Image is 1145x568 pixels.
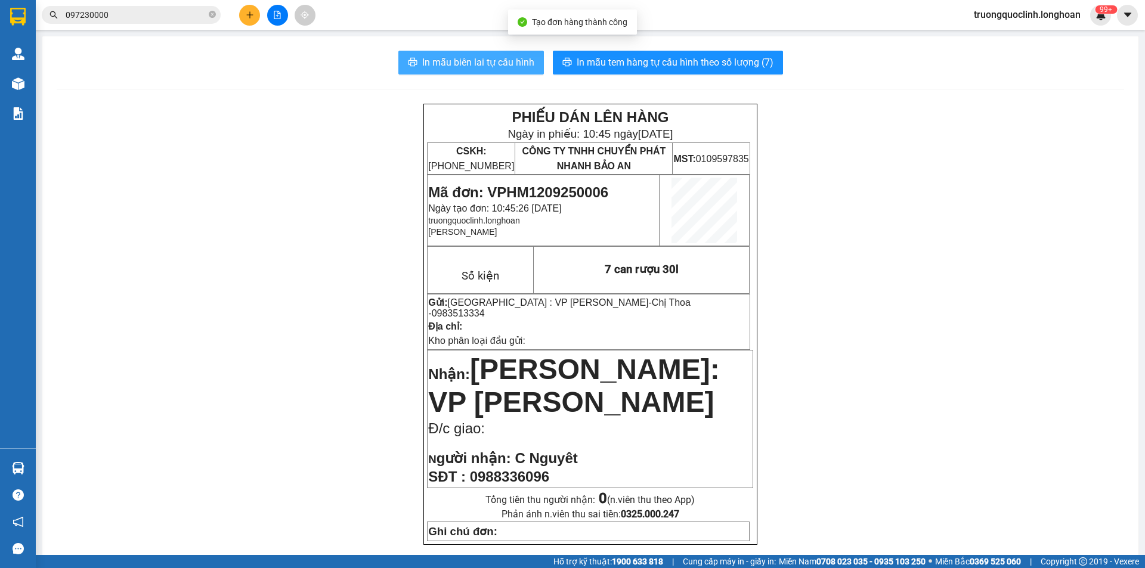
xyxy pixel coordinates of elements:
[673,154,695,164] strong: MST:
[428,297,691,318] span: -
[267,5,288,26] button: file-add
[448,297,649,308] span: [GEOGRAPHIC_DATA] : VP [PERSON_NAME]
[209,11,216,18] span: close-circle
[428,216,519,225] span: truongquoclinh.longhoan
[13,516,24,527] span: notification
[13,543,24,554] span: message
[428,468,466,485] strong: SĐT :
[408,57,417,69] span: printer
[673,154,748,164] span: 0109597835
[49,11,58,19] span: search
[428,297,447,308] strong: Gửi:
[428,353,719,418] span: [PERSON_NAME]: VP [PERSON_NAME]
[428,146,514,171] span: [PHONE_NUMBER]
[428,420,485,436] span: Đ/c giao:
[515,450,577,466] span: C Nguyêt
[398,51,544,75] button: printerIn mẫu biên lai tự cấu hình
[502,508,679,520] span: Phản ánh n.viên thu sai tiền:
[428,321,462,331] strong: Địa chỉ:
[10,8,26,26] img: logo-vxr
[577,55,773,70] span: In mẫu tem hàng tự cấu hình theo số lượng (7)
[612,557,663,566] strong: 1900 633 818
[66,8,206,21] input: Tìm tên, số ĐT hoặc mã đơn
[301,11,309,19] span: aim
[1122,10,1133,20] span: caret-down
[512,109,669,125] strong: PHIẾU DÁN LÊN HÀNG
[246,11,254,19] span: plus
[599,494,695,505] span: (n.viên thu theo App)
[428,453,510,465] strong: N
[13,489,24,501] span: question-circle
[1095,5,1117,14] sup: 282
[672,555,674,568] span: |
[428,297,691,318] span: Chị Thoa -
[779,555,926,568] span: Miền Nam
[970,557,1021,566] strong: 0369 525 060
[437,450,511,466] span: gười nhận:
[553,555,663,568] span: Hỗ trợ kỹ thuật:
[507,128,673,140] span: Ngày in phiếu: 10:45 ngày
[12,107,24,120] img: solution-icon
[1079,557,1087,566] span: copyright
[621,508,679,520] strong: 0325.000.247
[428,525,497,538] strong: Ghi chú đơn:
[605,263,679,276] span: 7 can rượu 30l
[12,462,24,474] img: warehouse-icon
[1117,5,1138,26] button: caret-down
[1030,555,1032,568] span: |
[816,557,926,566] strong: 0708 023 035 - 0935 103 250
[638,128,673,140] span: [DATE]
[1096,10,1106,20] img: icon-new-feature
[273,11,281,19] span: file-add
[935,555,1021,568] span: Miền Bắc
[428,184,608,200] span: Mã đơn: VPHM1209250006
[428,203,561,213] span: Ngày tạo đơn: 10:45:26 [DATE]
[428,336,525,346] span: Kho phân loại đầu gửi:
[12,48,24,60] img: warehouse-icon
[599,490,607,507] strong: 0
[422,55,534,70] span: In mẫu biên lai tự cấu hình
[518,17,527,27] span: check-circle
[209,10,216,21] span: close-circle
[12,77,24,90] img: warehouse-icon
[295,5,315,26] button: aim
[470,468,549,485] span: 0988336096
[532,17,627,27] span: Tạo đơn hàng thành công
[239,5,260,26] button: plus
[522,146,666,171] span: CÔNG TY TNHH CHUYỂN PHÁT NHANH BẢO AN
[562,57,572,69] span: printer
[553,51,783,75] button: printerIn mẫu tem hàng tự cấu hình theo số lượng (7)
[462,269,499,283] span: Số kiện
[683,555,776,568] span: Cung cấp máy in - giấy in:
[964,7,1090,22] span: truongquoclinh.longhoan
[428,366,470,382] span: Nhận:
[485,494,695,505] span: Tổng tiền thu người nhận:
[456,146,487,156] strong: CSKH:
[428,227,497,237] span: [PERSON_NAME]
[432,308,485,318] span: 0983513334
[929,559,932,564] span: ⚪️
